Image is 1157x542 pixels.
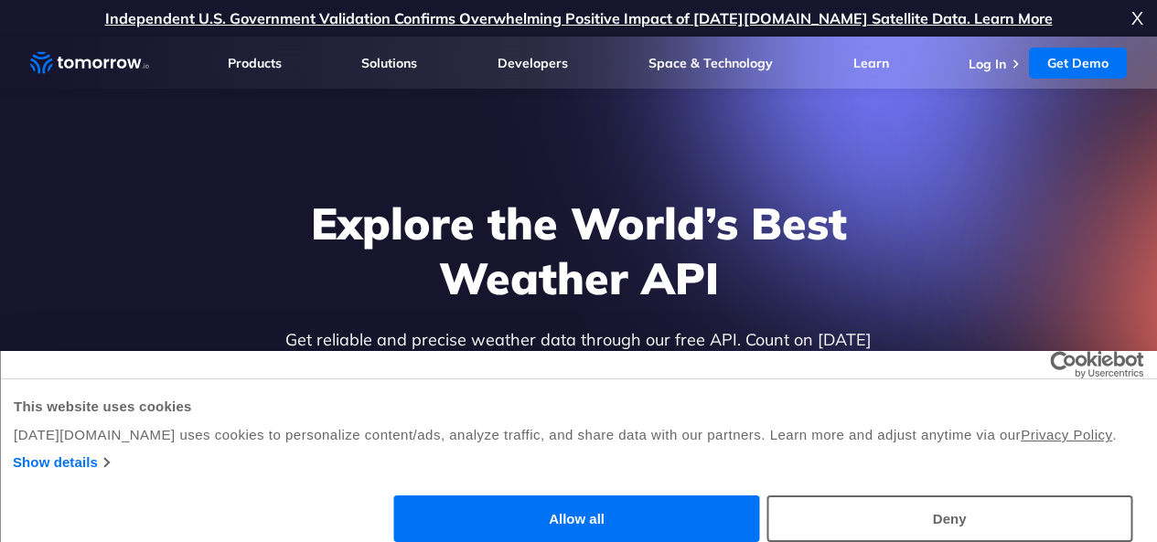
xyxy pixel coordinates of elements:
a: Privacy Policy [1021,427,1112,442]
a: Space & Technology [648,55,773,71]
a: Products [228,55,282,71]
button: Deny [766,495,1132,542]
a: Learn [853,55,889,71]
a: Log In [969,56,1006,72]
p: Get reliable and precise weather data through our free API. Count on [DATE][DOMAIN_NAME] for quic... [226,327,932,430]
div: This website uses cookies [14,396,1143,418]
a: Solutions [361,55,417,71]
a: Developers [498,55,568,71]
a: Independent U.S. Government Validation Confirms Overwhelming Positive Impact of [DATE][DOMAIN_NAM... [105,9,1053,27]
a: Home link [30,49,149,77]
a: Usercentrics Cookiebot - opens in a new window [983,351,1143,378]
a: Show details [13,452,109,473]
button: Allow all [394,495,760,542]
a: Get Demo [1029,48,1127,79]
h1: Explore the World’s Best Weather API [226,196,932,305]
div: [DATE][DOMAIN_NAME] uses cookies to personalize content/ads, analyze traffic, and share data with... [14,424,1143,446]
